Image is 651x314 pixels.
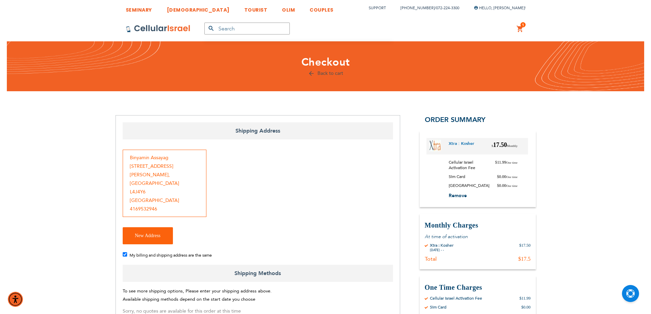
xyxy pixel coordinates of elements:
div: Cellular Israel Activation Fee [430,296,482,301]
span: 1 [522,22,524,28]
a: 1 [516,25,524,33]
a: Support [369,5,386,11]
span: $ [497,174,499,179]
div: Total [425,256,437,262]
h3: Monthly Charges [425,221,531,230]
span: 0.00 [497,174,517,179]
img: Cellular Israel Logo [126,25,191,33]
div: $0.00 [521,304,531,310]
h3: One Time Charges [425,283,531,292]
div: Binyamin Assayag [STREET_ADDRESS] [PERSON_NAME] , [GEOGRAPHIC_DATA] L4J4Y6 [GEOGRAPHIC_DATA] 4169... [123,150,206,217]
div: [DATE] - - [430,248,453,252]
a: SEMINARY [126,2,152,14]
span: [GEOGRAPHIC_DATA] [449,183,494,188]
span: One time [506,161,517,164]
span: One time [506,184,517,188]
span: $ [495,160,497,165]
input: Search [204,23,290,35]
div: $17.5 [518,256,531,262]
span: Monthly [507,144,517,148]
p: At time of activation [425,233,531,240]
span: $ [497,183,499,188]
li: / [394,3,459,13]
span: Remove [449,192,467,199]
span: 17.50 [491,141,517,152]
a: [DEMOGRAPHIC_DATA] [167,2,230,14]
div: Accessibility Menu [8,292,23,307]
a: TOURIST [244,2,268,14]
span: One time [506,175,517,179]
span: New Address [135,233,161,238]
a: Xtra : Kosher [449,141,474,152]
a: [PHONE_NUMBER] [401,5,435,11]
button: New Address [123,227,173,244]
a: OLIM [282,2,295,14]
div: $11.99 [519,296,531,301]
span: To see more shipping options, Please enter your shipping address above. Available shipping method... [123,288,272,303]
span: 0.00 [497,183,517,188]
span: Sim Card [449,174,470,179]
span: Shipping Address [123,122,393,139]
div: Xtra : Kosher [430,243,453,248]
img: Xtra : Kosher [429,140,441,151]
span: My billing and shipping address are the same [130,252,212,258]
div: $17.50 [519,243,531,252]
span: Hello, [PERSON_NAME]! [474,5,526,11]
div: Sim Card [430,304,446,310]
span: Checkout [301,55,350,69]
span: Cellular Israel Activation Fee [449,160,495,170]
a: COUPLES [310,2,334,14]
span: Order Summary [425,115,486,124]
span: Shipping Methods [123,265,393,282]
a: 072-224-3300 [436,5,459,11]
span: $ [491,144,493,148]
a: Back to cart [308,70,343,77]
span: 11.99 [495,160,518,170]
